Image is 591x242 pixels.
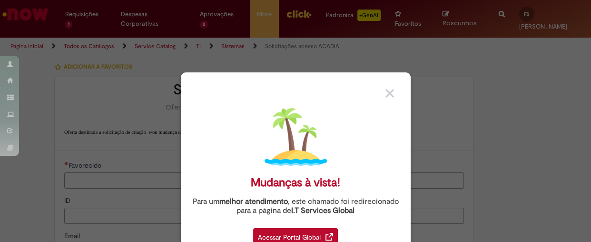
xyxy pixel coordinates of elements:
img: redirect_link.png [325,233,333,241]
strong: melhor atendimento [219,197,288,206]
a: I.T Services Global [291,201,355,215]
div: Para um , este chamado foi redirecionado para a página de [188,197,404,215]
img: close_button_grey.png [385,89,394,98]
img: island.png [265,106,327,168]
div: Mudanças à vista! [251,176,340,190]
